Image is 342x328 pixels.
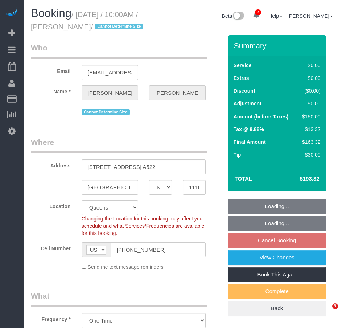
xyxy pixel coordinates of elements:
[299,151,320,158] div: $30.00
[82,180,138,195] input: City
[288,13,333,19] a: [PERSON_NAME]
[234,74,249,82] label: Extras
[255,9,261,15] span: 7
[249,7,263,23] a: 7
[31,137,207,153] legend: Where
[299,126,320,133] div: $13.32
[31,291,207,307] legend: What
[234,151,241,158] label: Tip
[299,74,320,82] div: $0.00
[25,65,76,75] label: Email
[234,138,266,146] label: Final Amount
[82,109,130,115] span: Cannot Determine Size
[222,13,244,19] a: Beta
[25,200,76,210] label: Location
[234,113,288,120] label: Amount (before Taxes)
[82,65,138,80] input: Email
[82,85,138,100] input: First Name
[235,175,252,182] strong: Total
[25,242,76,252] label: Cell Number
[299,62,320,69] div: $0.00
[228,301,326,316] a: Back
[234,62,252,69] label: Service
[25,313,76,323] label: Frequency *
[234,41,322,50] h3: Summary
[332,303,338,309] span: 3
[82,216,205,236] span: Changing the Location for this booking may affect your schedule and what Services/Frequencies are...
[234,126,264,133] label: Tax @ 8.88%
[317,303,335,321] iframe: Intercom live chat
[111,242,206,257] input: Cell Number
[25,85,76,95] label: Name *
[278,176,319,182] h4: $193.32
[31,11,145,31] small: / [DATE] / 10:00AM / [PERSON_NAME]
[299,87,320,94] div: ($0.00)
[91,23,145,31] span: /
[268,13,283,19] a: Help
[149,85,206,100] input: Last Name
[232,12,244,21] img: New interface
[228,267,326,282] a: Book This Again
[95,24,143,29] span: Cannot Determine Size
[234,100,261,107] label: Adjustment
[299,113,320,120] div: $150.00
[234,87,255,94] label: Discount
[31,42,207,59] legend: Who
[299,100,320,107] div: $0.00
[88,264,164,270] span: Send me text message reminders
[183,180,206,195] input: Zip Code
[25,159,76,169] label: Address
[228,250,326,265] a: View Changes
[31,7,71,20] span: Booking
[4,7,19,17] img: Automaid Logo
[299,138,320,146] div: $163.32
